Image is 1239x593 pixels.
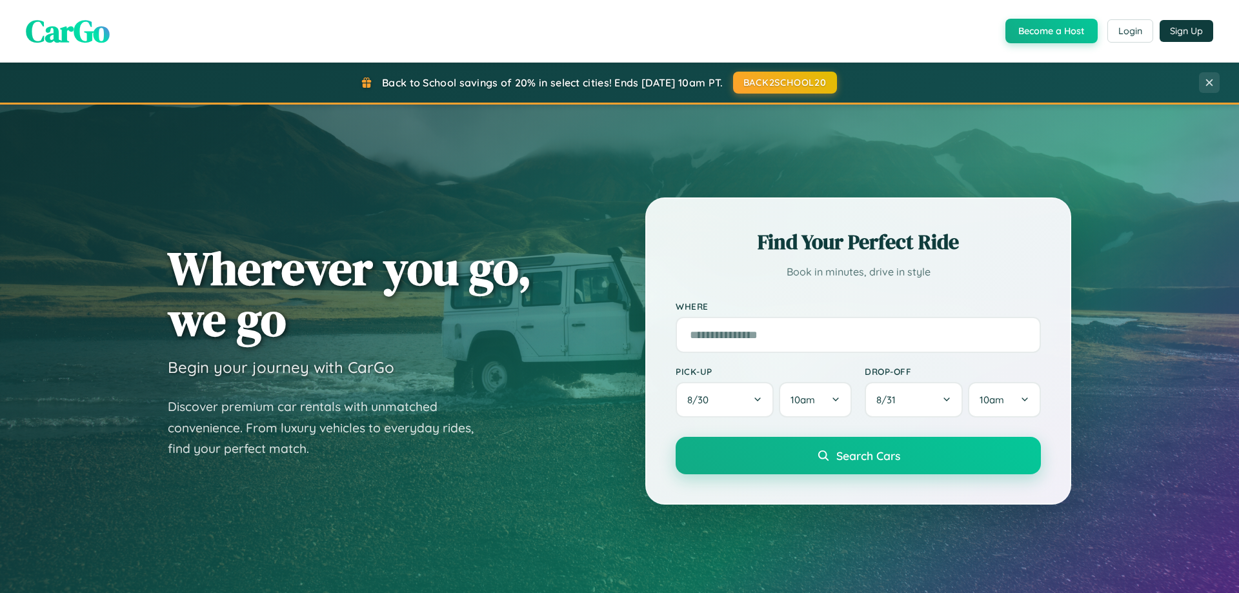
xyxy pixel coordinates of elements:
h1: Wherever you go, we go [168,243,532,345]
span: 10am [791,394,815,406]
span: 8 / 30 [687,394,715,406]
button: Search Cars [676,437,1041,474]
button: 8/30 [676,382,774,417]
p: Book in minutes, drive in style [676,263,1041,281]
label: Drop-off [865,366,1041,377]
label: Where [676,301,1041,312]
button: Login [1107,19,1153,43]
button: 8/31 [865,382,963,417]
span: Back to School savings of 20% in select cities! Ends [DATE] 10am PT. [382,76,723,89]
button: BACK2SCHOOL20 [733,72,837,94]
p: Discover premium car rentals with unmatched convenience. From luxury vehicles to everyday rides, ... [168,396,490,459]
button: 10am [779,382,852,417]
label: Pick-up [676,366,852,377]
button: Sign Up [1160,20,1213,42]
h2: Find Your Perfect Ride [676,228,1041,256]
span: CarGo [26,10,110,52]
span: 8 / 31 [876,394,902,406]
span: Search Cars [836,448,900,463]
span: 10am [980,394,1004,406]
button: 10am [968,382,1041,417]
h3: Begin your journey with CarGo [168,357,394,377]
button: Become a Host [1005,19,1098,43]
